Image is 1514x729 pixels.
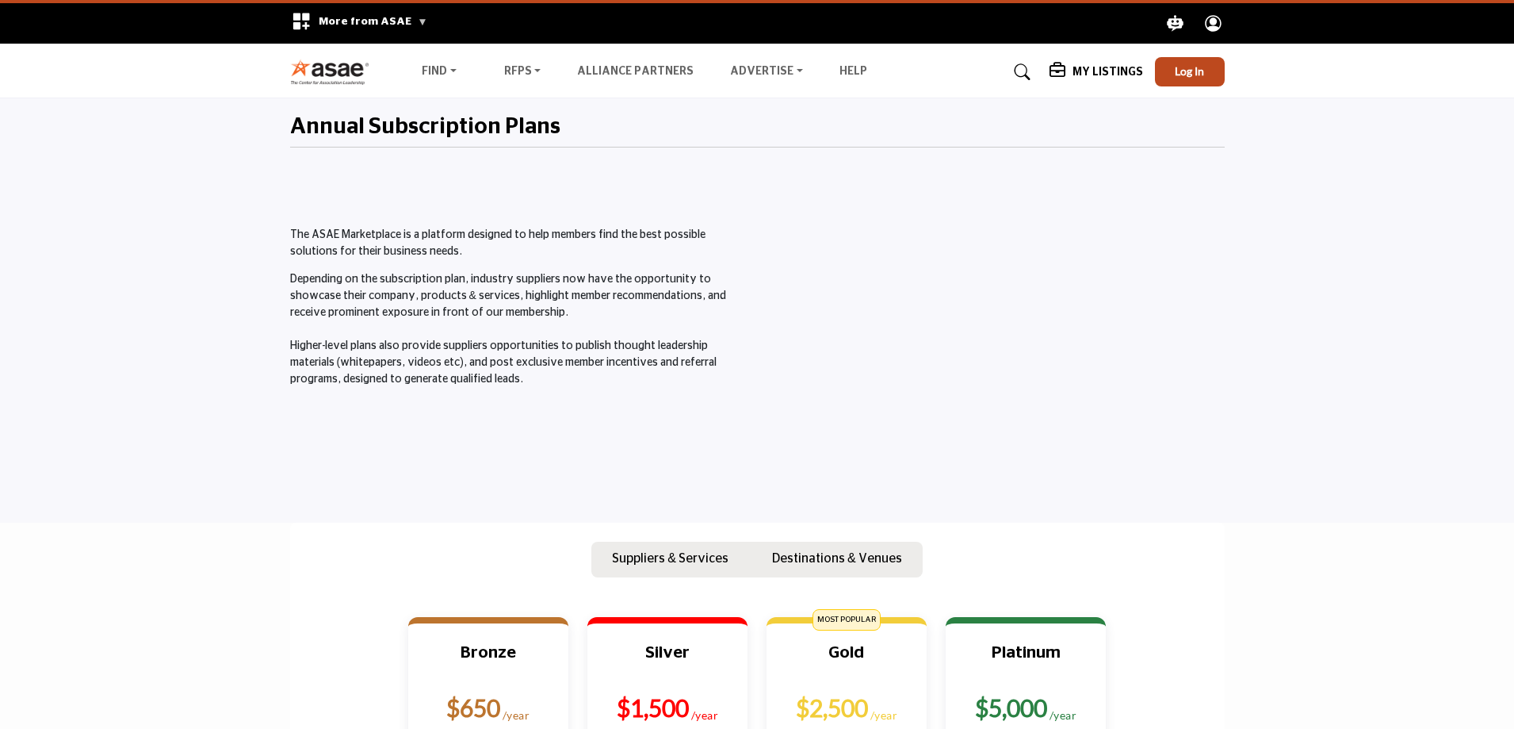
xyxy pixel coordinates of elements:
[1049,63,1143,82] div: My Listings
[691,708,719,722] sub: /year
[812,609,881,631] span: MOST POPULAR
[411,61,468,83] a: Find
[493,61,552,83] a: RFPs
[617,693,689,722] b: $1,500
[965,643,1087,682] h3: Platinum
[796,693,868,722] b: $2,500
[839,66,867,77] a: Help
[751,542,923,578] button: Destinations & Venues
[290,227,749,260] p: The ASAE Marketplace is a platform designed to help members find the best possible solutions for ...
[281,3,438,44] div: More from ASAE
[290,114,560,141] h2: Annual Subscription Plans
[766,227,1225,485] iframe: Master the ASAE Marketplace and Start by Claiming Your Listing
[606,643,728,682] h3: Silver
[612,549,728,568] p: Suppliers & Services
[870,708,898,722] sub: /year
[591,542,749,578] button: Suppliers & Services
[503,708,530,722] sub: /year
[719,61,814,83] a: Advertise
[427,643,549,682] h3: Bronze
[772,549,902,568] p: Destinations & Venues
[577,66,694,77] a: Alliance Partners
[1155,57,1225,86] button: Log In
[1072,65,1143,79] h5: My Listings
[290,59,378,85] img: Site Logo
[999,59,1041,85] a: Search
[319,16,427,27] span: More from ASAE
[786,643,908,682] h3: Gold
[1049,708,1077,722] sub: /year
[290,271,749,388] p: Depending on the subscription plan, industry suppliers now have the opportunity to showcase their...
[446,693,500,722] b: $650
[1175,64,1204,78] span: Log In
[975,693,1047,722] b: $5,000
